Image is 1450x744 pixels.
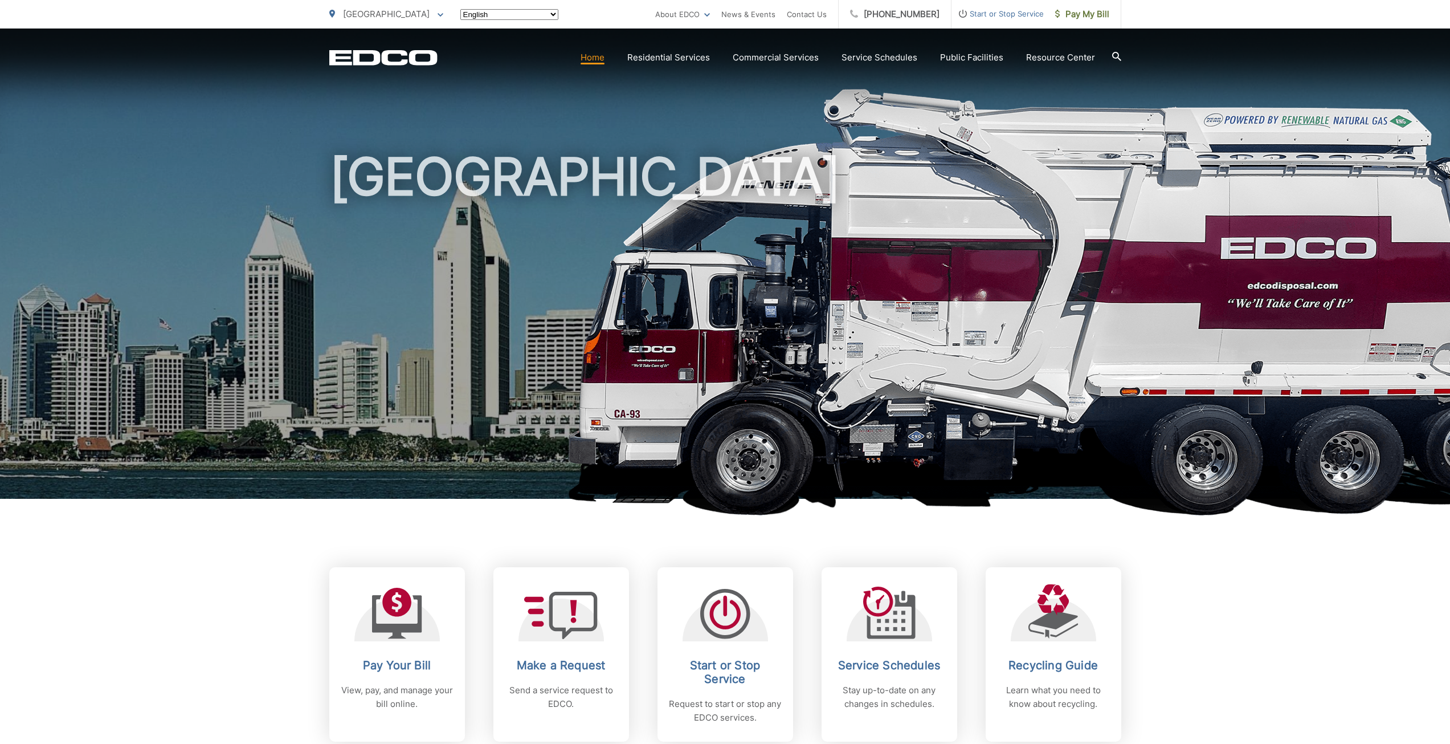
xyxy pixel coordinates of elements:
[655,7,710,21] a: About EDCO
[343,9,430,19] span: [GEOGRAPHIC_DATA]
[329,148,1121,509] h1: [GEOGRAPHIC_DATA]
[733,51,819,64] a: Commercial Services
[329,50,438,66] a: EDCD logo. Return to the homepage.
[1026,51,1095,64] a: Resource Center
[833,684,946,711] p: Stay up-to-date on any changes in schedules.
[997,658,1110,672] h2: Recycling Guide
[787,7,827,21] a: Contact Us
[505,658,618,672] h2: Make a Request
[341,658,454,672] h2: Pay Your Bill
[627,51,710,64] a: Residential Services
[460,9,558,20] select: Select a language
[669,697,782,725] p: Request to start or stop any EDCO services.
[1055,7,1109,21] span: Pay My Bill
[721,7,775,21] a: News & Events
[986,567,1121,742] a: Recycling Guide Learn what you need to know about recycling.
[505,684,618,711] p: Send a service request to EDCO.
[997,684,1110,711] p: Learn what you need to know about recycling.
[341,684,454,711] p: View, pay, and manage your bill online.
[822,567,957,742] a: Service Schedules Stay up-to-date on any changes in schedules.
[842,51,917,64] a: Service Schedules
[493,567,629,742] a: Make a Request Send a service request to EDCO.
[581,51,604,64] a: Home
[833,658,946,672] h2: Service Schedules
[940,51,1003,64] a: Public Facilities
[329,567,465,742] a: Pay Your Bill View, pay, and manage your bill online.
[669,658,782,686] h2: Start or Stop Service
